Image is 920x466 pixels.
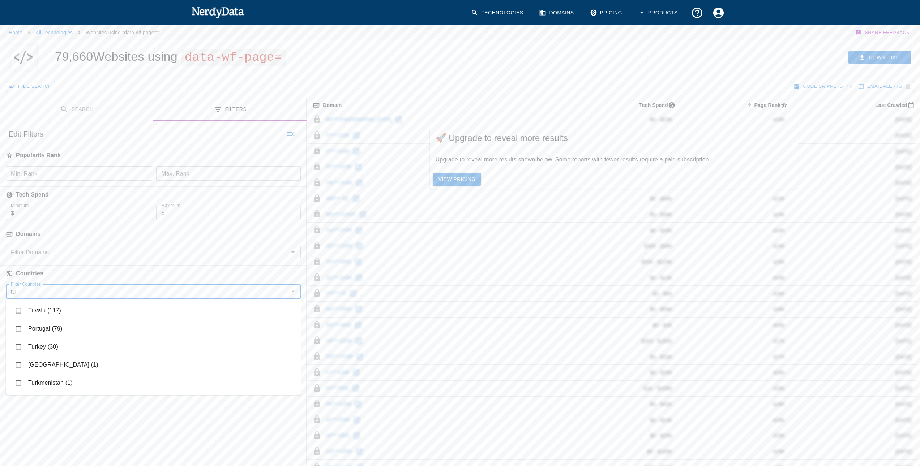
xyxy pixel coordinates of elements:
[156,206,301,220] div: $
[433,173,482,186] a: View Pricing
[313,101,342,109] span: The registered domain name (i.e. "nerdydata.com").
[9,25,159,40] nav: breadcrumb
[288,247,298,257] button: Open
[586,2,628,23] a: Pricing
[436,132,792,144] span: 🚀 Upgrade to reveal more results
[6,206,153,220] div: $
[866,101,917,109] span: Most recent date this website was successfully crawled
[6,320,301,338] li: Portugal (79)
[803,82,843,91] span: Hide Code Snippets
[745,101,791,109] span: A page popularity ranking based on a domain's backlinks. Smaller numbers signal more popular doma...
[11,202,29,208] label: Minimum
[288,286,298,297] button: Close
[153,98,307,121] button: Filters
[9,128,43,140] h6: Edit Filters
[436,155,792,164] p: Upgrade to reveal more results shown below. Some reports with fewer results require a paid subscr...
[630,101,678,109] span: The estimated minimum and maximum annual tech spend each webpage has, based on the free, freemium...
[6,81,55,92] button: Hide Search
[708,2,729,23] button: Account Settings
[867,82,902,91] span: Get email alerts with newly found website results. Click to enable.
[854,25,911,40] button: Share Feedback
[634,2,684,23] button: Products
[161,202,180,208] label: Maximum
[467,2,529,23] a: Technologies
[181,49,286,66] span: data-wf-page=
[191,5,244,20] img: NerdyData.com
[791,81,855,92] button: Hide Code Snippets
[884,415,911,442] iframe: Drift Widget Chat Controller
[9,30,22,35] a: Home
[12,43,34,72] img: "data-wf-page=" logo
[686,2,708,23] button: Support and Documentation
[6,356,301,374] li: [GEOGRAPHIC_DATA] (1)
[855,81,914,92] button: Get email alerts with newly found website results. Click to enable.
[35,30,73,35] a: All Technologies
[11,281,41,287] label: Filter Countries
[848,51,911,64] button: Download
[55,49,286,63] h1: 79,660 Websites using
[6,338,301,356] li: Turkey (30)
[6,302,301,320] li: Tuvalu (117)
[535,2,579,23] a: Domains
[86,29,159,36] p: Websites using "data-wf-page="
[6,374,301,392] li: Turkmenistan (1)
